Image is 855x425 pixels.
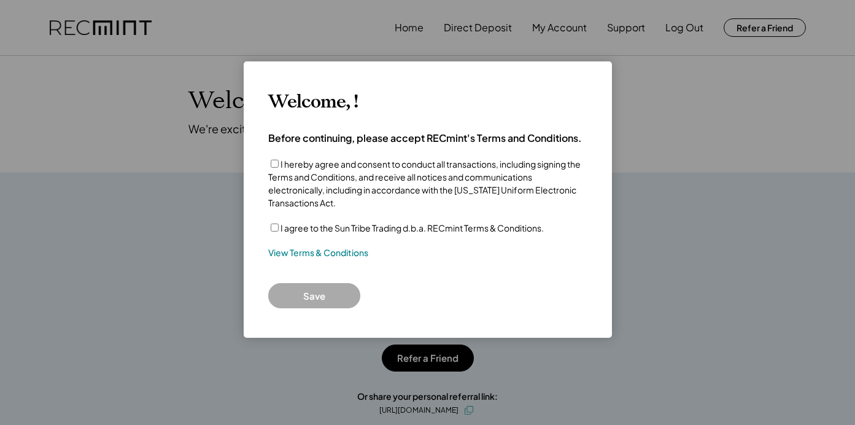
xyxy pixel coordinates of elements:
button: Save [268,283,360,308]
h3: Welcome, ! [268,91,358,113]
label: I agree to the Sun Tribe Trading d.b.a. RECmint Terms & Conditions. [280,222,544,233]
h4: Before continuing, please accept RECmint's Terms and Conditions. [268,131,582,145]
a: View Terms & Conditions [268,247,368,259]
label: I hereby agree and consent to conduct all transactions, including signing the Terms and Condition... [268,158,581,208]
